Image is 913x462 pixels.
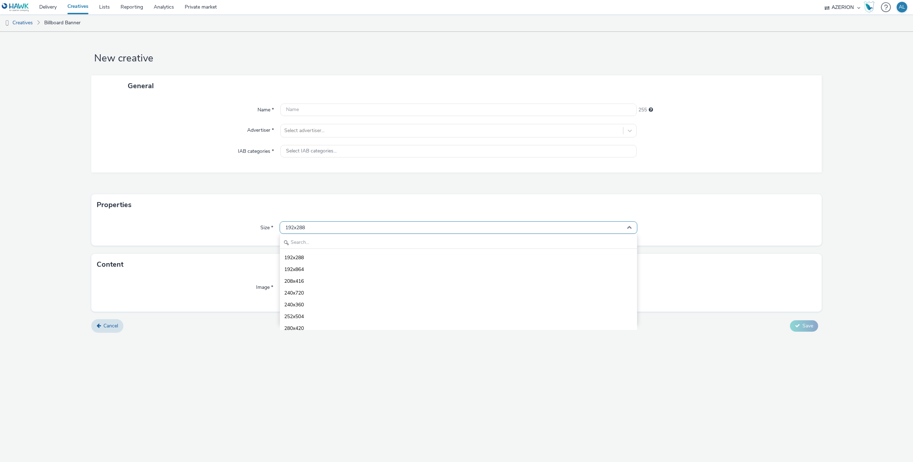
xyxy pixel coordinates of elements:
[97,200,132,210] h3: Properties
[649,106,653,114] div: Maximum 255 characters
[235,145,277,155] label: IAB categories *
[286,148,337,154] span: Select IAB categories...
[91,319,123,333] a: Cancel
[790,320,818,332] button: Save
[103,322,118,329] span: Cancel
[280,236,637,249] input: Search...
[257,221,276,231] label: Size *
[284,290,304,297] span: 240x720
[91,52,822,65] h1: New creative
[864,1,877,13] a: Hawk Academy
[285,225,305,231] span: 192x288
[284,254,304,261] span: 192x288
[255,104,277,114] label: Name *
[128,81,154,91] span: General
[284,266,304,273] span: 192x864
[97,259,123,270] h3: Content
[284,325,304,332] span: 280x420
[4,20,11,27] img: dooh
[638,106,647,114] span: 255
[284,301,304,308] span: 240x360
[899,2,905,12] div: AL
[802,322,813,329] span: Save
[284,313,304,320] span: 252x504
[284,278,304,285] span: 208x416
[280,104,637,116] input: Name
[244,124,277,134] label: Advertiser *
[864,1,874,13] img: Hawk Academy
[2,3,29,12] img: undefined Logo
[253,281,276,291] label: Image *
[41,14,84,31] a: Billboard Banner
